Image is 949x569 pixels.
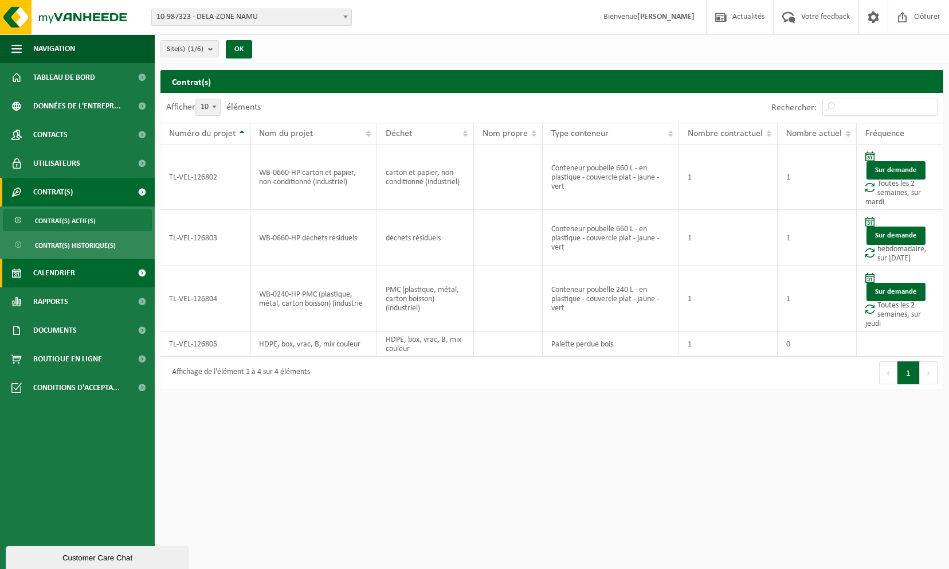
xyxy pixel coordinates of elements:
[196,99,220,115] span: 10
[857,145,943,210] td: Toutes les 2 semaines, sur mardi
[679,210,778,266] td: 1
[778,145,857,210] td: 1
[866,161,926,180] a: Sur demande
[543,210,679,266] td: Conteneur poubelle 660 L - en plastique - couvercle plat - jaune - vert
[865,129,904,138] span: Fréquence
[188,45,203,53] count: (1/6)
[33,373,120,402] span: Conditions d'accepta...
[250,210,377,266] td: WB-0660-HP déchets résiduels
[857,210,943,266] td: hebdomadaire, sur [DATE]
[679,266,778,332] td: 1
[879,361,897,384] button: Previous
[259,129,313,138] span: Nom du projet
[33,259,75,287] span: Calendrier
[152,9,351,25] span: 10-987323 - DELA-ZONE NAMU
[483,129,528,138] span: Nom propre
[166,103,261,112] label: Afficher éléments
[897,361,920,384] button: 1
[151,9,352,26] span: 10-987323 - DELA-ZONE NAMU
[377,266,474,332] td: PMC (plastique, métal, carton boisson) (industriel)
[33,92,121,120] span: Données de l'entrepr...
[33,120,68,149] span: Contacts
[195,99,221,116] span: 10
[166,363,310,383] div: Affichage de l'élément 1 à 4 sur 4 éléments
[160,210,250,266] td: TL-VEL-126803
[33,63,95,92] span: Tableau de bord
[377,210,474,266] td: déchets résiduels
[160,145,250,210] td: TL-VEL-126802
[786,129,842,138] span: Nombre actuel
[226,40,252,59] button: OK
[6,544,191,569] iframe: chat widget
[543,145,679,210] td: Conteneur poubelle 660 L - en plastique - couvercle plat - jaune - vert
[688,129,763,138] span: Nombre contractuel
[250,266,377,332] td: WB-0240-HP PMC (plastique, métal, carton boisson) (industrie
[250,145,377,210] td: WB-0660-HP carton et papier, non-conditionné (industriel)
[160,332,250,357] td: TL-VEL-126805
[543,332,679,357] td: Palette perdue bois
[679,332,778,357] td: 1
[160,70,943,92] h2: Contrat(s)
[33,316,77,345] span: Documents
[551,129,609,138] span: Type conteneur
[33,149,80,178] span: Utilisateurs
[250,332,377,357] td: HDPE, box, vrac, B, mix couleur
[377,145,474,210] td: carton et papier, non-conditionné (industriel)
[33,287,68,316] span: Rapports
[857,266,943,332] td: Toutes les 2 semaines, sur jeudi
[167,41,203,58] span: Site(s)
[160,40,219,57] button: Site(s)(1/6)
[35,210,96,232] span: Contrat(s) actif(s)
[160,266,250,332] td: TL-VEL-126804
[866,227,926,245] a: Sur demande
[169,129,236,138] span: Numéro du projet
[771,103,817,112] label: Rechercher:
[778,210,857,266] td: 1
[866,283,926,301] a: Sur demande
[637,13,695,21] strong: [PERSON_NAME]
[3,234,152,256] a: Contrat(s) historique(s)
[679,145,778,210] td: 1
[543,266,679,332] td: Conteneur poubelle 240 L - en plastique - couvercle plat - jaune - vert
[920,361,938,384] button: Next
[35,235,116,256] span: Contrat(s) historique(s)
[377,332,474,357] td: HDPE, box, vrac, B, mix couleur
[778,332,857,357] td: 0
[386,129,412,138] span: Déchet
[33,34,75,63] span: Navigation
[778,266,857,332] td: 1
[33,345,102,373] span: Boutique en ligne
[33,178,73,206] span: Contrat(s)
[3,209,152,231] a: Contrat(s) actif(s)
